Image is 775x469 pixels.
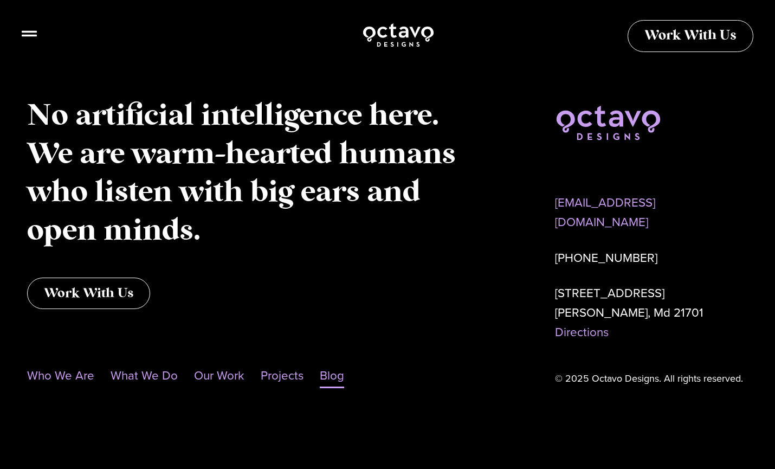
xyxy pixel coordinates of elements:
[320,363,344,388] a: Blog
[27,97,490,250] p: No artificial intelligence here. We are warm-hearted humans who listen with big ears and open minds.
[362,22,435,48] img: Octavo Designs Logo in White
[111,363,178,388] a: What We Do
[555,369,748,389] div: © 2025 Octavo Designs. All rights reserved.
[555,323,609,341] a: Directions
[27,363,490,388] nav: Menu
[555,194,655,231] a: [EMAIL_ADDRESS][DOMAIN_NAME]
[27,363,94,388] a: Who We Are
[194,363,244,388] a: Our Work
[555,248,748,268] p: [PHONE_NUMBER]
[644,29,737,43] span: Work With Us
[628,20,753,52] a: Work With Us
[44,287,133,300] span: Work With Us
[261,363,303,388] a: Projects
[27,278,150,309] a: Work With Us
[555,284,748,342] p: [STREET_ADDRESS] [PERSON_NAME], Md 21701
